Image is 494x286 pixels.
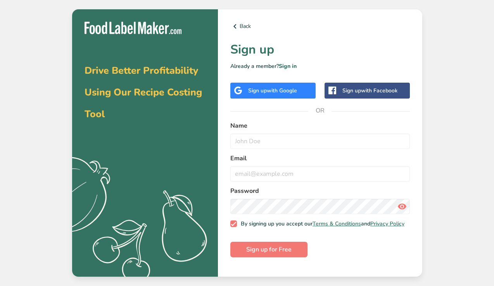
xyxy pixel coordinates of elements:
label: Password [230,186,410,196]
span: OR [308,99,332,122]
input: email@example.com [230,166,410,182]
span: Drive Better Profitability Using Our Recipe Costing Tool [85,64,202,121]
h1: Sign up [230,40,410,59]
a: Terms & Conditions [313,220,361,227]
div: Sign up [342,87,397,95]
label: Email [230,154,410,163]
a: Privacy Policy [370,220,404,227]
p: Already a member? [230,62,410,70]
button: Sign up for Free [230,242,307,257]
span: with Google [267,87,297,94]
label: Name [230,121,410,130]
span: By signing up you accept our and [237,220,404,227]
input: John Doe [230,133,410,149]
img: Food Label Maker [85,22,181,35]
span: Sign up for Free [246,245,292,254]
div: Sign up [248,87,297,95]
a: Sign in [279,62,297,70]
a: Back [230,22,410,31]
span: with Facebook [361,87,397,94]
